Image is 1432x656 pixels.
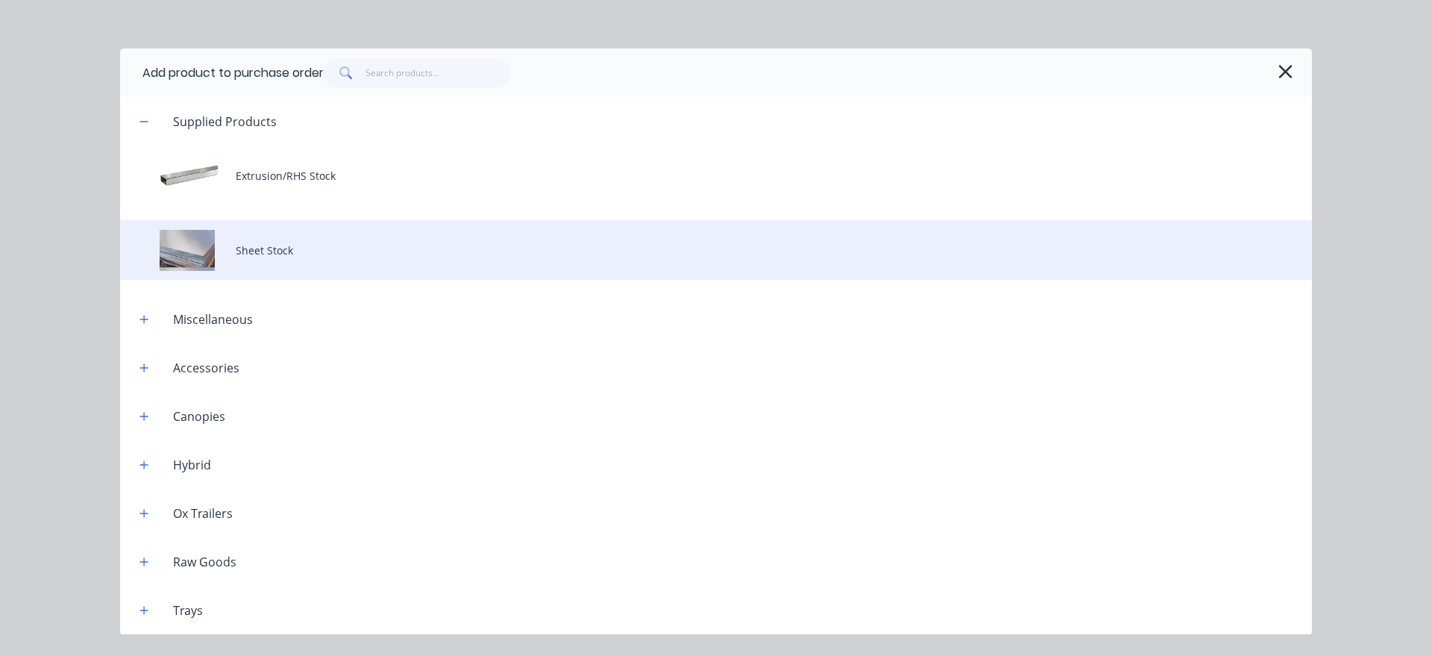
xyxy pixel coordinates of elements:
[161,113,289,131] div: Supplied Products
[161,359,251,377] div: Accessories
[365,58,511,88] input: Search products...
[161,456,223,474] div: Hybrid
[161,602,215,619] div: Trays
[161,553,248,571] div: Raw Goods
[161,407,237,425] div: Canopies
[142,64,324,82] div: Add product to purchase order
[161,310,265,328] div: Miscellaneous
[161,505,245,522] div: Ox Trailers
